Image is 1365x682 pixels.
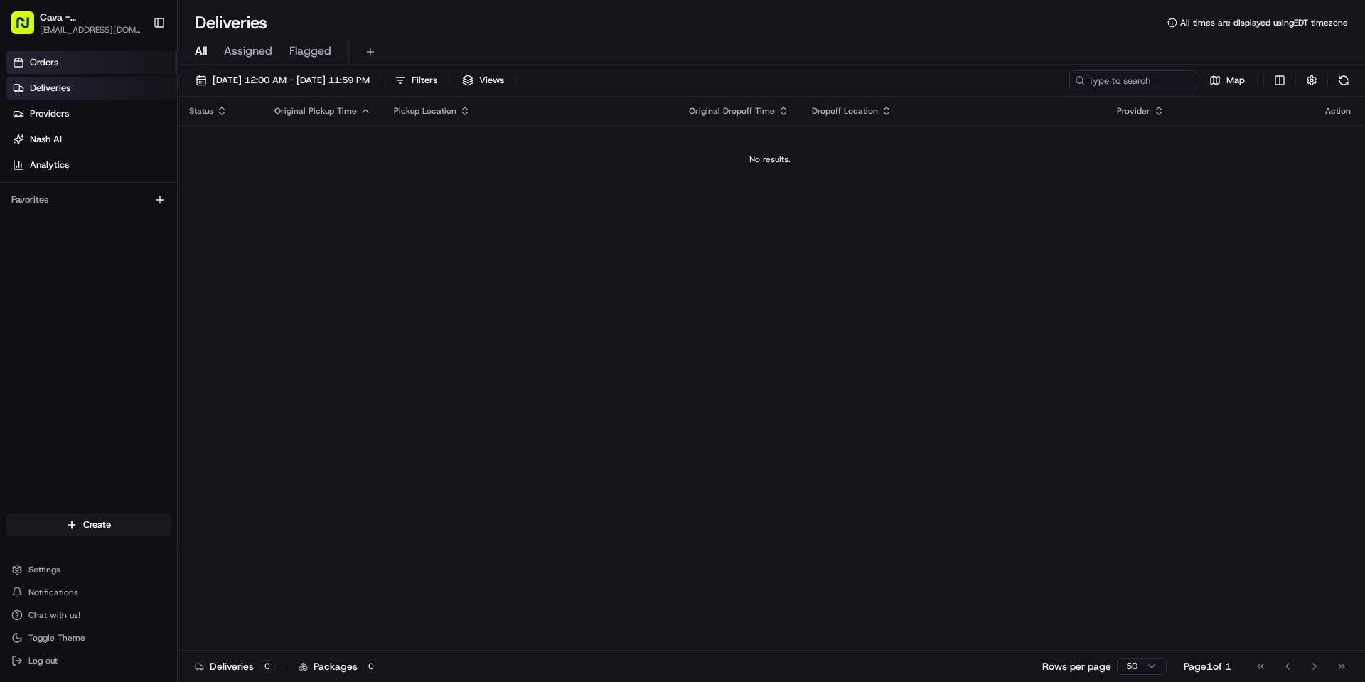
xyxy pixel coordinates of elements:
span: Create [83,518,111,531]
span: Assigned [224,43,272,60]
h1: Deliveries [195,11,267,34]
button: [EMAIL_ADDRESS][DOMAIN_NAME] [40,24,141,36]
span: Settings [28,564,60,575]
div: Action [1325,105,1351,117]
a: Analytics [6,154,177,176]
button: Notifications [6,582,171,602]
span: Cava Alexandria [44,259,114,270]
span: Chat with us! [28,609,80,621]
span: Pickup Location [394,105,456,117]
span: [PERSON_NAME] [44,220,115,232]
p: Welcome 👋 [14,57,259,80]
button: Map [1203,70,1251,90]
button: Toggle Theme [6,628,171,648]
span: All [195,43,207,60]
span: • [118,220,123,232]
span: Orders [30,56,58,69]
span: Original Dropoff Time [689,105,775,117]
button: Views [456,70,510,90]
span: Original Pickup Time [274,105,357,117]
div: 0 [259,660,275,673]
a: Deliveries [6,77,177,100]
input: Type to search [1069,70,1197,90]
span: [DATE] 12:00 AM - [DATE] 11:59 PM [213,74,370,87]
button: Chat with us! [6,605,171,625]
div: 0 [363,660,379,673]
span: Views [479,74,504,87]
a: Powered byPylon [100,352,172,363]
span: Pylon [141,353,172,363]
span: Dropoff Location [812,105,878,117]
span: [DATE] [124,259,154,270]
span: Nash AI [30,133,62,146]
div: Past conversations [14,185,95,196]
img: Cava Alexandria [14,245,37,268]
button: [DATE] 12:00 AM - [DATE] 11:59 PM [189,70,376,90]
span: Knowledge Base [28,318,109,332]
span: Providers [30,107,69,120]
button: See all [220,182,259,199]
span: Deliveries [30,82,70,95]
div: Page 1 of 1 [1184,659,1231,673]
span: All times are displayed using EDT timezone [1180,17,1348,28]
img: 1736555255976-a54dd68f-1ca7-489b-9aae-adbdc363a1c4 [14,136,40,161]
span: Analytics [30,159,69,171]
div: No results. [183,154,1356,165]
img: Nash [14,14,43,43]
span: Provider [1117,105,1150,117]
span: Filters [412,74,437,87]
span: 4:53 PM [126,220,160,232]
button: Cava - [GEOGRAPHIC_DATA][EMAIL_ADDRESS][DOMAIN_NAME] [6,6,147,40]
a: Orders [6,51,177,74]
a: 💻API Documentation [114,312,234,338]
span: Log out [28,655,58,666]
button: Create [6,513,171,536]
span: API Documentation [134,318,228,332]
span: Notifications [28,587,78,598]
a: 📗Knowledge Base [9,312,114,338]
a: Nash AI [6,128,177,151]
button: Log out [6,651,171,671]
button: Settings [6,560,171,580]
div: Packages [299,659,379,673]
span: Toggle Theme [28,632,85,644]
div: 📗 [14,319,26,331]
p: Rows per page [1042,659,1111,673]
button: Filters [388,70,444,90]
div: Favorites [6,188,171,211]
img: 5e9a9d7314ff4150bce227a61376b483.jpg [30,136,55,161]
button: Start new chat [242,140,259,157]
img: Liam S. [14,207,37,230]
button: Cava - [GEOGRAPHIC_DATA] [40,10,141,24]
div: We're available if you need us! [64,150,196,161]
input: Clear [37,92,235,107]
div: Start new chat [64,136,233,150]
span: Status [189,105,213,117]
span: • [117,259,122,270]
div: Deliveries [195,659,275,673]
span: Flagged [289,43,331,60]
div: 💻 [120,319,132,331]
a: Providers [6,102,177,125]
img: 1736555255976-a54dd68f-1ca7-489b-9aae-adbdc363a1c4 [28,221,40,233]
span: Map [1226,74,1245,87]
button: Refresh [1334,70,1354,90]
